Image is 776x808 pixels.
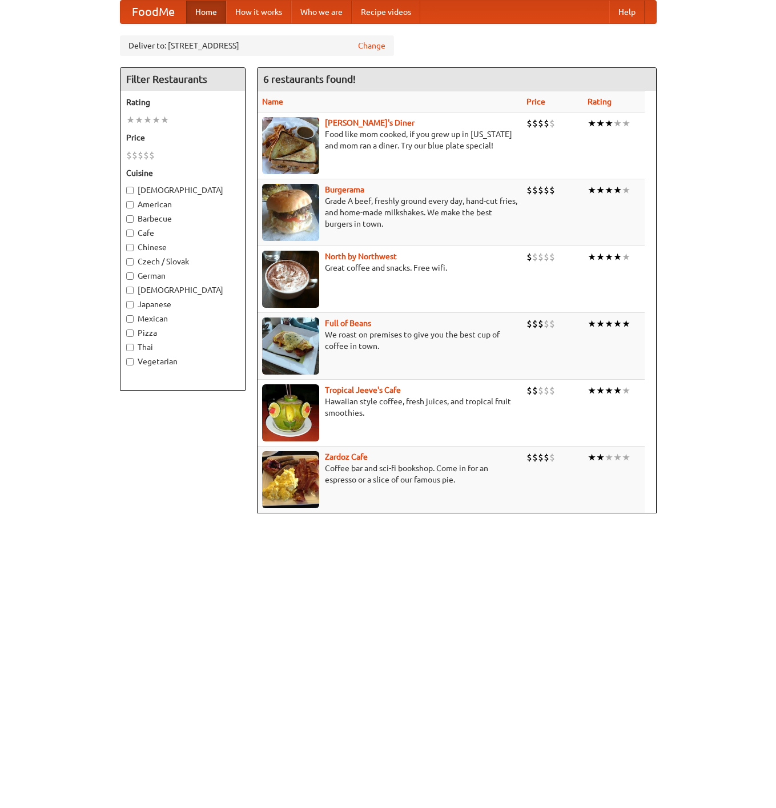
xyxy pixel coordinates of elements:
[126,149,132,162] li: $
[588,251,596,263] li: ★
[544,317,549,330] li: $
[352,1,420,23] a: Recipe videos
[143,149,149,162] li: $
[325,185,364,194] b: Burgerama
[605,117,613,130] li: ★
[549,451,555,464] li: $
[609,1,645,23] a: Help
[325,252,397,261] b: North by Northwest
[358,40,385,51] a: Change
[544,384,549,397] li: $
[622,451,630,464] li: ★
[126,272,134,280] input: German
[262,184,319,241] img: burgerama.jpg
[596,184,605,196] li: ★
[126,199,239,210] label: American
[538,384,544,397] li: $
[132,149,138,162] li: $
[226,1,291,23] a: How it works
[126,315,134,323] input: Mexican
[549,317,555,330] li: $
[126,341,239,353] label: Thai
[622,317,630,330] li: ★
[126,132,239,143] h5: Price
[143,114,152,126] li: ★
[588,317,596,330] li: ★
[588,184,596,196] li: ★
[526,317,532,330] li: $
[126,313,239,324] label: Mexican
[126,299,239,310] label: Japanese
[325,385,401,395] b: Tropical Jeeve's Cafe
[532,317,538,330] li: $
[186,1,226,23] a: Home
[622,251,630,263] li: ★
[605,451,613,464] li: ★
[262,396,517,419] p: Hawaiian style coffee, fresh juices, and tropical fruit smoothies.
[613,251,622,263] li: ★
[549,184,555,196] li: $
[325,452,368,461] a: Zardoz Cafe
[588,384,596,397] li: ★
[596,317,605,330] li: ★
[160,114,169,126] li: ★
[596,117,605,130] li: ★
[526,251,532,263] li: $
[126,358,134,365] input: Vegetarian
[622,117,630,130] li: ★
[544,251,549,263] li: $
[588,97,612,106] a: Rating
[532,451,538,464] li: $
[325,118,415,127] a: [PERSON_NAME]'s Diner
[526,184,532,196] li: $
[538,117,544,130] li: $
[538,251,544,263] li: $
[262,128,517,151] p: Food like mom cooked, if you grew up in [US_STATE] and mom ran a diner. Try our blue plate special!
[596,384,605,397] li: ★
[613,317,622,330] li: ★
[126,187,134,194] input: [DEMOGRAPHIC_DATA]
[613,384,622,397] li: ★
[263,74,356,85] ng-pluralize: 6 restaurants found!
[120,1,186,23] a: FoodMe
[291,1,352,23] a: Who we are
[526,451,532,464] li: $
[325,319,371,328] a: Full of Beans
[135,114,143,126] li: ★
[262,463,517,485] p: Coffee bar and sci-fi bookshop. Come in for an espresso or a slice of our famous pie.
[126,242,239,253] label: Chinese
[126,284,239,296] label: [DEMOGRAPHIC_DATA]
[126,167,239,179] h5: Cuisine
[532,384,538,397] li: $
[126,301,134,308] input: Japanese
[538,184,544,196] li: $
[549,384,555,397] li: $
[126,287,134,294] input: [DEMOGRAPHIC_DATA]
[120,68,245,91] h4: Filter Restaurants
[120,35,394,56] div: Deliver to: [STREET_ADDRESS]
[262,317,319,375] img: beans.jpg
[605,317,613,330] li: ★
[262,262,517,274] p: Great coffee and snacks. Free wifi.
[526,117,532,130] li: $
[138,149,143,162] li: $
[126,97,239,108] h5: Rating
[262,117,319,174] img: sallys.jpg
[596,251,605,263] li: ★
[126,256,239,267] label: Czech / Slovak
[126,184,239,196] label: [DEMOGRAPHIC_DATA]
[126,230,134,237] input: Cafe
[126,215,134,223] input: Barbecue
[126,114,135,126] li: ★
[605,251,613,263] li: ★
[532,117,538,130] li: $
[526,97,545,106] a: Price
[126,344,134,351] input: Thai
[549,251,555,263] li: $
[262,195,517,230] p: Grade A beef, freshly ground every day, hand-cut fries, and home-made milkshakes. We make the bes...
[126,327,239,339] label: Pizza
[152,114,160,126] li: ★
[544,184,549,196] li: $
[532,184,538,196] li: $
[605,184,613,196] li: ★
